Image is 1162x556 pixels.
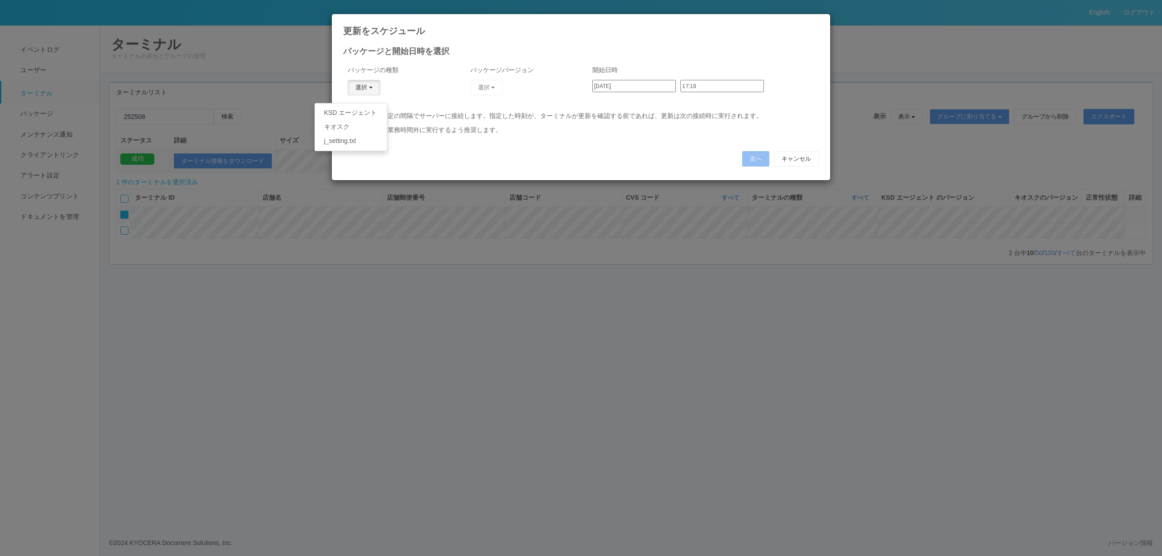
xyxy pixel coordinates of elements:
[348,80,380,95] button: 選択
[343,125,819,135] p: 更新は、通常の業務時間外に実行するよう推奨します。
[343,111,819,121] p: ターミナルは一定の間隔でサーバーに接続します。指定した時刻が、ターミナルが更新を確認する前であれば、更新は次の接続時に実行されます。
[315,106,387,120] a: KSD エージェント
[774,151,819,167] button: キャンセル
[343,47,819,56] h4: パッケージと開始日時を選択
[348,65,448,75] p: パッケージの種類
[315,103,387,151] ul: 選択
[343,26,819,36] h4: 更新をスケジュール
[742,151,769,167] button: 次へ
[470,65,570,75] p: パッケージバージョン
[315,134,387,148] a: j_setting.txt
[315,120,387,134] a: キオスク
[470,80,503,95] button: 選択
[592,65,814,75] p: 開始日時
